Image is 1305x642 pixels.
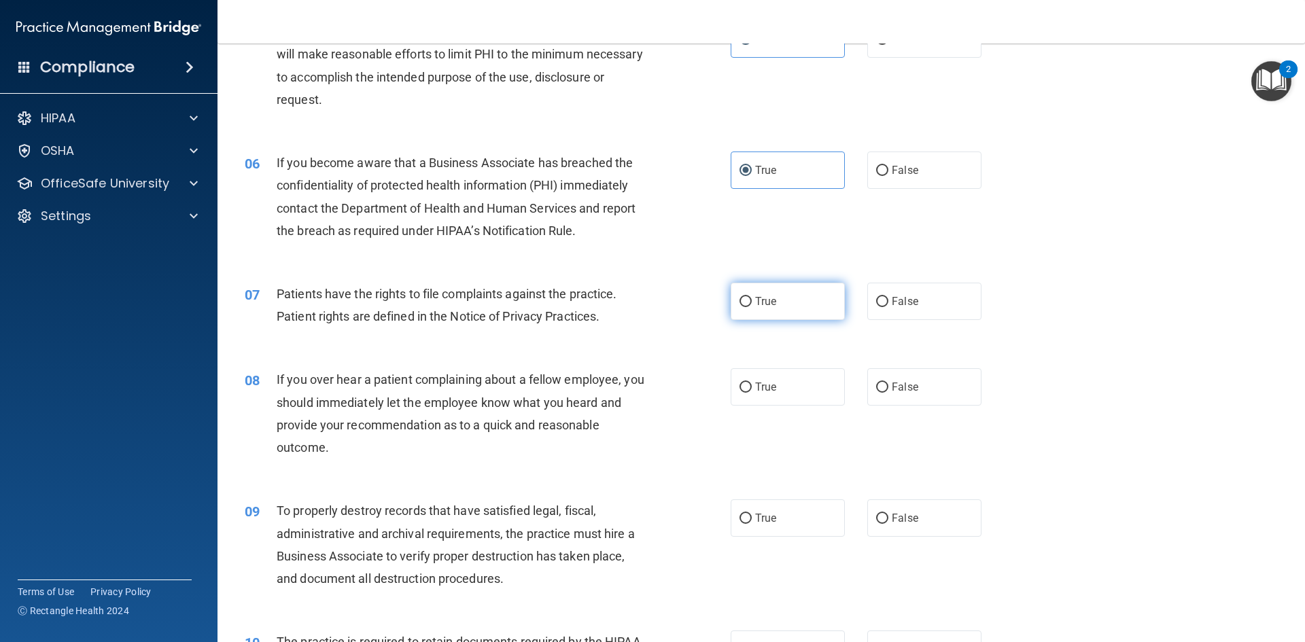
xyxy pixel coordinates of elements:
[18,604,129,618] span: Ⓒ Rectangle Health 2024
[755,295,776,308] span: True
[277,156,636,238] span: If you become aware that a Business Associate has breached the confidentiality of protected healt...
[876,166,888,176] input: False
[40,58,135,77] h4: Compliance
[739,297,752,307] input: True
[41,143,75,159] p: OSHA
[755,512,776,524] span: True
[245,156,260,172] span: 06
[876,382,888,393] input: False
[41,175,169,192] p: OfficeSafe University
[245,503,260,520] span: 09
[245,372,260,389] span: 08
[1251,61,1291,101] button: Open Resource Center, 2 new notifications
[876,514,888,524] input: False
[16,175,198,192] a: OfficeSafe University
[892,295,918,308] span: False
[755,164,776,177] span: True
[892,164,918,177] span: False
[41,208,91,224] p: Settings
[1286,69,1291,87] div: 2
[739,514,752,524] input: True
[739,382,752,393] input: True
[892,512,918,524] span: False
[277,24,644,107] span: The Minimum Necessary Rule means that when disclosing PHI, you will make reasonable efforts to li...
[277,503,635,586] span: To properly destroy records that have satisfied legal, fiscal, administrative and archival requir...
[16,143,198,159] a: OSHA
[41,110,75,126] p: HIPAA
[876,297,888,307] input: False
[277,372,644,454] span: If you over hear a patient complaining about a fellow employee, you should immediately let the em...
[277,287,617,323] span: Patients have the rights to file complaints against the practice. Patient rights are defined in t...
[739,166,752,176] input: True
[16,14,201,41] img: PMB logo
[90,585,152,599] a: Privacy Policy
[16,208,198,224] a: Settings
[892,380,918,393] span: False
[755,380,776,393] span: True
[16,110,198,126] a: HIPAA
[245,287,260,303] span: 07
[18,585,74,599] a: Terms of Use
